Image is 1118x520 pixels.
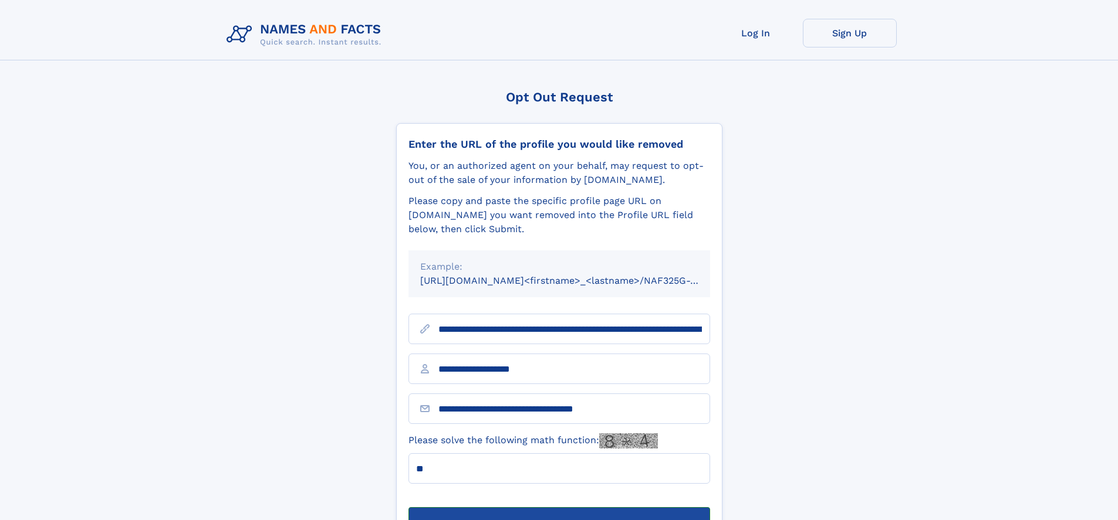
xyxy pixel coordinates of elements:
[408,138,710,151] div: Enter the URL of the profile you would like removed
[396,90,722,104] div: Opt Out Request
[709,19,803,47] a: Log In
[420,260,698,274] div: Example:
[803,19,897,47] a: Sign Up
[408,433,658,448] label: Please solve the following math function:
[408,194,710,236] div: Please copy and paste the specific profile page URL on [DOMAIN_NAME] you want removed into the Pr...
[420,275,732,286] small: [URL][DOMAIN_NAME]<firstname>_<lastname>/NAF325G-xxxxxxxx
[408,159,710,187] div: You, or an authorized agent on your behalf, may request to opt-out of the sale of your informatio...
[222,19,391,50] img: Logo Names and Facts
